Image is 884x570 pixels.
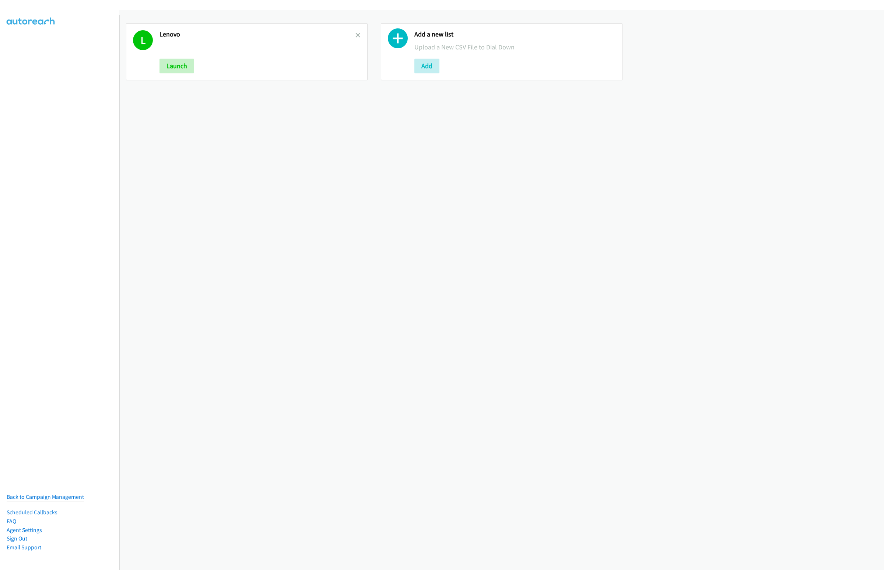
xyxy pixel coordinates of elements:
button: Add [414,59,439,73]
h2: Add a new list [414,30,615,39]
a: Agent Settings [7,526,42,533]
a: Email Support [7,544,41,551]
a: FAQ [7,518,16,525]
a: Sign Out [7,535,27,542]
h2: Lenovo [159,30,355,39]
button: Launch [159,59,194,73]
h1: L [133,30,153,50]
p: Upload a New CSV File to Dial Down [414,42,615,52]
a: Scheduled Callbacks [7,509,57,516]
a: Back to Campaign Management [7,493,84,500]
